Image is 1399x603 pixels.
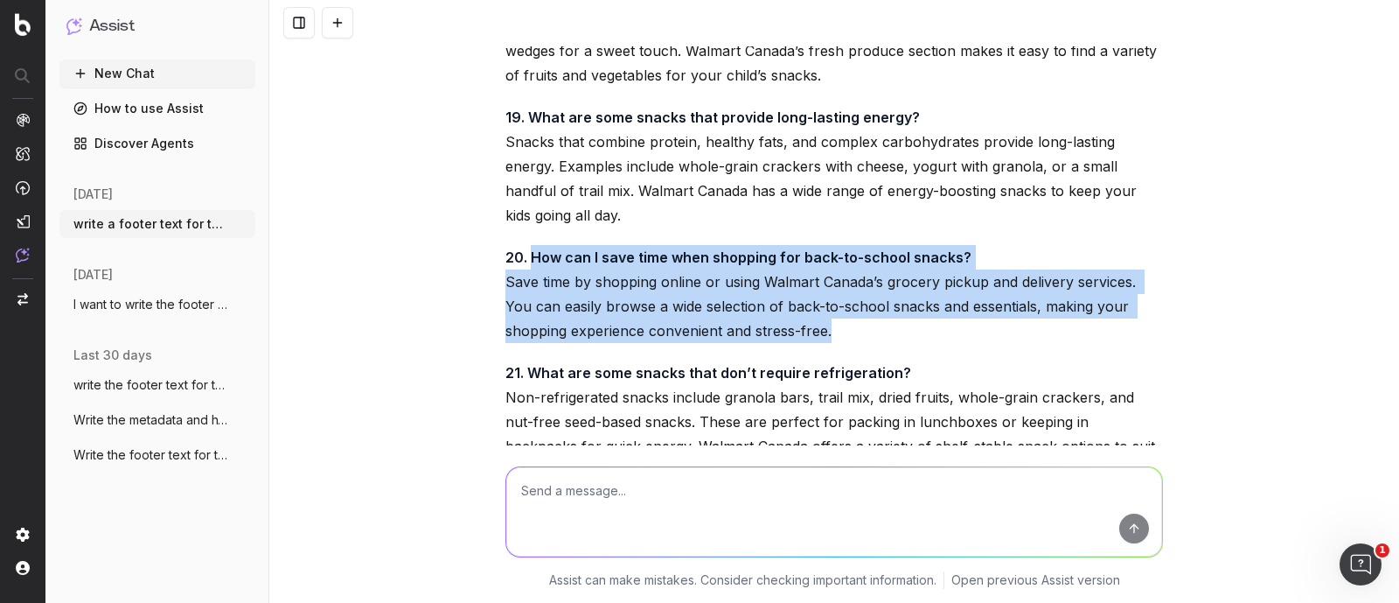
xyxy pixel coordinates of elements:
[15,13,31,36] img: Botify logo
[59,95,255,123] a: How to use Assist
[505,109,920,126] strong: 19. What are some snacks that provide long-lasting energy?
[16,214,30,228] img: Studio
[16,248,30,263] img: Assist
[505,249,971,266] strong: 20. How can I save time when shopping for back-to-school snacks?
[59,406,255,434] button: Write the metadata and h1 for the url ht
[73,347,152,364] span: last 30 days
[17,293,28,305] img: Switch project
[73,186,113,203] span: [DATE]
[505,364,911,382] strong: 21. What are some snacks that don’t require refrigeration?
[1340,543,1382,585] iframe: Intercom live chat
[505,361,1163,483] p: Non-refrigerated snacks include granola bars, trail mix, dried fruits, whole-grain crackers, and ...
[73,266,113,284] span: [DATE]
[505,105,1163,228] p: Snacks that combine protein, healthy fats, and complex carbohydrates provide long-lasting energy....
[66,18,82,34] img: Assist
[59,291,255,319] button: I want to write the footer text for the
[59,210,255,238] button: write a footer text for the url: https:/
[59,60,255,88] button: New Chat
[66,14,248,39] button: Assist
[16,528,30,542] img: Setting
[73,296,227,313] span: I want to write the footer text for the
[505,245,1163,343] p: Save time by shopping online or using Walmart Canada’s grocery pickup and delivery services. You ...
[59,130,255,158] a: Discover Agents
[89,14,135,39] h1: Assist
[549,571,936,589] p: Assist can make mistakes. Consider checking important information.
[16,561,30,575] img: My account
[73,215,227,233] span: write a footer text for the url: https:/
[16,113,30,127] img: Analytics
[16,180,30,195] img: Activation
[73,446,227,464] span: Write the footer text for the url: https
[1375,543,1389,557] span: 1
[59,371,255,399] button: write the footer text for the url: https
[73,376,227,394] span: write the footer text for the url: https
[951,571,1120,589] a: Open previous Assist version
[59,441,255,469] button: Write the footer text for the url: https
[73,411,227,429] span: Write the metadata and h1 for the url ht
[16,146,30,161] img: Intelligence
